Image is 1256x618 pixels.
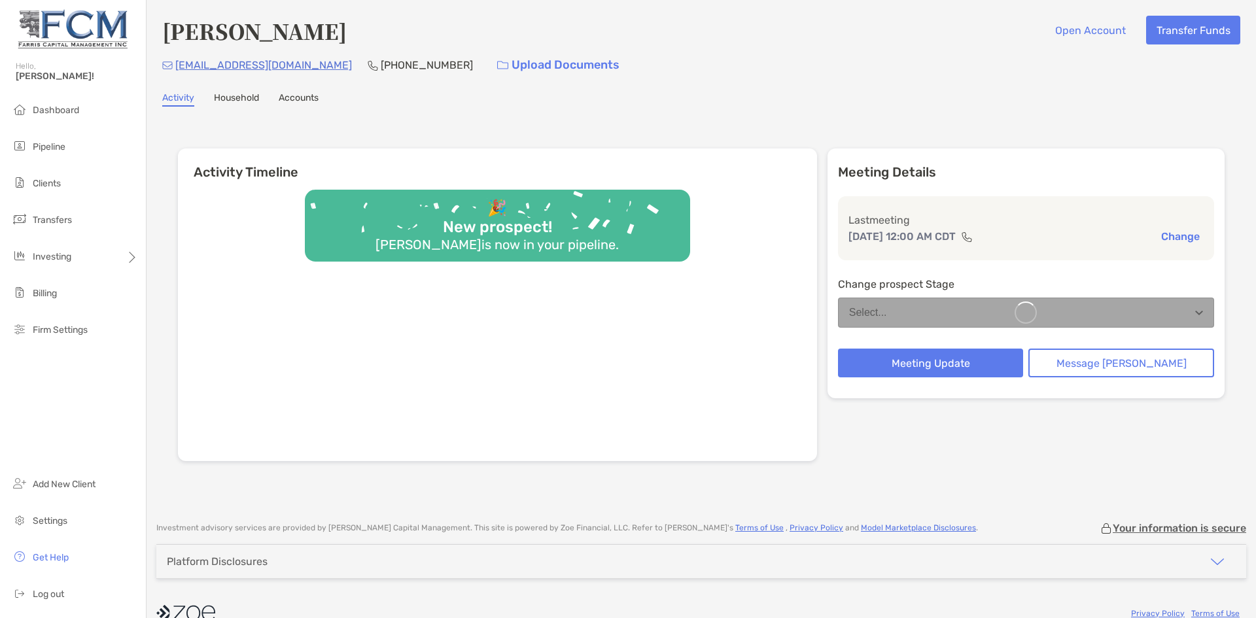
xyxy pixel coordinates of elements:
a: Privacy Policy [790,523,843,532]
img: settings icon [12,512,27,528]
img: billing icon [12,284,27,300]
span: Settings [33,515,67,526]
a: Household [214,92,259,107]
button: Change [1157,230,1204,243]
div: New prospect! [438,218,557,237]
h4: [PERSON_NAME] [162,16,347,46]
button: Message [PERSON_NAME] [1028,349,1214,377]
p: [DATE] 12:00 AM CDT [848,228,956,245]
div: 🎉 [482,199,512,218]
span: Billing [33,288,57,299]
img: communication type [961,232,973,242]
p: Your information is secure [1113,522,1246,534]
a: Terms of Use [1191,609,1240,618]
a: Privacy Policy [1131,609,1185,618]
img: Confetti [305,190,690,250]
img: Zoe Logo [16,5,130,52]
span: Dashboard [33,105,79,116]
img: Email Icon [162,61,173,69]
a: Upload Documents [489,51,628,79]
p: Meeting Details [838,164,1214,180]
a: Activity [162,92,194,107]
button: Open Account [1045,16,1136,44]
span: Investing [33,251,71,262]
img: firm-settings icon [12,321,27,337]
span: Get Help [33,552,69,563]
img: logout icon [12,585,27,601]
p: Investment advisory services are provided by [PERSON_NAME] Capital Management . This site is powe... [156,523,978,533]
span: Firm Settings [33,324,88,335]
img: pipeline icon [12,138,27,154]
div: [PERSON_NAME] is now in your pipeline. [370,237,624,252]
img: get-help icon [12,549,27,564]
h6: Activity Timeline [178,148,817,180]
p: [PHONE_NUMBER] [381,57,473,73]
span: Clients [33,178,61,189]
img: transfers icon [12,211,27,227]
img: icon arrow [1210,554,1225,570]
span: Log out [33,589,64,600]
p: Last meeting [848,212,1204,228]
p: [EMAIL_ADDRESS][DOMAIN_NAME] [175,57,352,73]
img: add_new_client icon [12,475,27,491]
a: Model Marketplace Disclosures [861,523,976,532]
img: clients icon [12,175,27,190]
div: Platform Disclosures [167,555,268,568]
button: Meeting Update [838,349,1024,377]
span: Add New Client [33,479,96,490]
span: Transfers [33,215,72,226]
a: Accounts [279,92,319,107]
img: Phone Icon [368,60,378,71]
p: Change prospect Stage [838,276,1214,292]
img: dashboard icon [12,101,27,117]
a: Terms of Use [735,523,784,532]
span: Pipeline [33,141,65,152]
img: button icon [497,61,508,70]
button: Transfer Funds [1146,16,1240,44]
img: investing icon [12,248,27,264]
span: [PERSON_NAME]! [16,71,138,82]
